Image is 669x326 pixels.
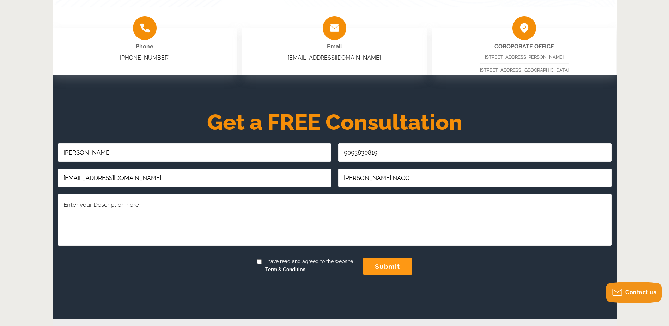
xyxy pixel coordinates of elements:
[265,267,306,272] strong: Term & Condition.
[136,43,153,50] span: Phone
[494,43,554,50] strong: COROPORATE OFFICE
[53,114,617,131] h2: Get a FREE Consultation
[262,258,353,274] span: I have read and agreed to the website
[363,258,412,275] input: submit
[120,54,170,61] a: [PHONE_NUMBER]
[480,67,569,73] span: [STREET_ADDRESS] [GEOGRAPHIC_DATA]
[327,43,342,50] span: Email
[485,54,564,60] span: [STREET_ADDRESS][PERSON_NAME]
[606,282,662,303] button: Contact us
[323,16,346,40] img: group-2008.png
[512,16,536,40] img: group-2010.png
[133,16,157,40] img: group-2009.png
[288,54,381,61] a: [EMAIL_ADDRESS][DOMAIN_NAME]
[257,259,262,264] input: I have read and agreed to the websiteTerm & Condition.
[625,289,656,296] span: Contact us
[58,253,165,280] iframe: reCAPTCHA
